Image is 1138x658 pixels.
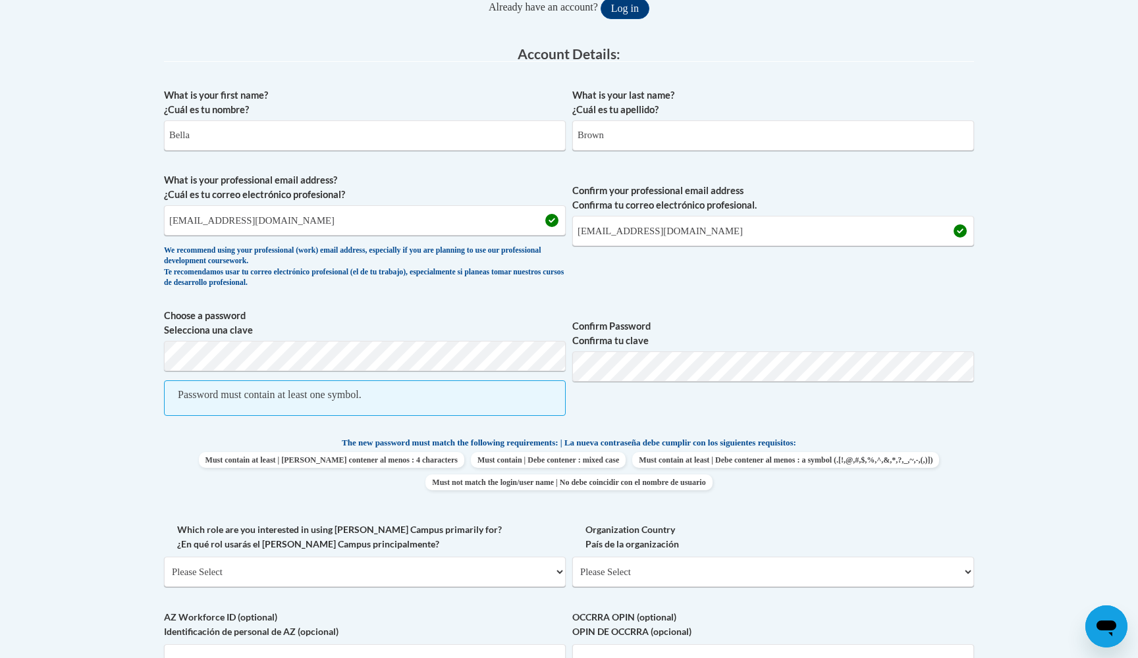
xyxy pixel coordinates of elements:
div: Password must contain at least one symbol. [178,388,362,402]
label: Confirm your professional email address Confirma tu correo electrónico profesional. [572,184,974,213]
span: Must contain | Debe contener : mixed case [471,452,626,468]
label: OCCRRA OPIN (optional) OPIN DE OCCRRA (opcional) [572,610,974,639]
label: What is your professional email address? ¿Cuál es tu correo electrónico profesional? [164,173,566,202]
div: We recommend using your professional (work) email address, especially if you are planning to use ... [164,245,566,289]
label: Choose a password Selecciona una clave [164,309,566,338]
label: What is your first name? ¿Cuál es tu nombre? [164,88,566,117]
input: Metadata input [164,205,566,236]
label: AZ Workforce ID (optional) Identificación de personal de AZ (opcional) [164,610,566,639]
span: Must contain at least | [PERSON_NAME] contener al menos : 4 characters [199,452,464,468]
label: Which role are you interested in using [PERSON_NAME] Campus primarily for? ¿En qué rol usarás el ... [164,522,566,551]
span: Must contain at least | Debe contener al menos : a symbol (.[!,@,#,$,%,^,&,*,?,_,~,-,(,)]) [632,452,939,468]
label: What is your last name? ¿Cuál es tu apellido? [572,88,974,117]
iframe: Button to launch messaging window [1085,605,1127,647]
span: Already have an account? [489,1,598,13]
input: Metadata input [164,120,566,151]
span: The new password must match the following requirements: | La nueva contraseña debe cumplir con lo... [342,437,796,449]
label: Confirm Password Confirma tu clave [572,319,974,348]
input: Metadata input [572,120,974,151]
label: Organization Country País de la organización [572,522,974,551]
input: Required [572,216,974,246]
span: Account Details: [518,45,620,62]
span: Must not match the login/user name | No debe coincidir con el nombre de usuario [425,474,712,490]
